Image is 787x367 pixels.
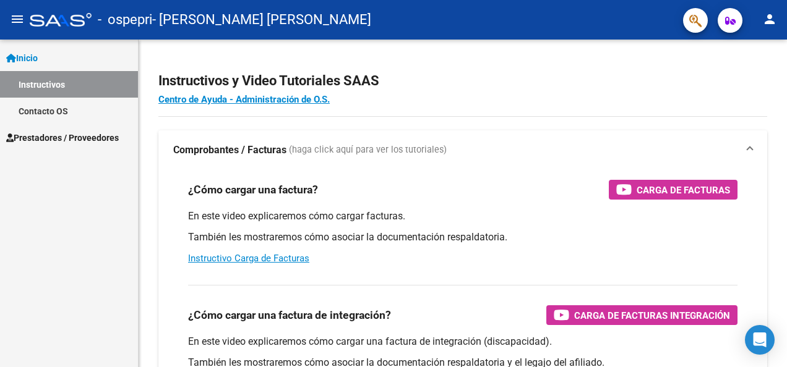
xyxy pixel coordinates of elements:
[158,69,767,93] h2: Instructivos y Video Tutoriales SAAS
[188,230,738,244] p: También les mostraremos cómo asociar la documentación respaldatoria.
[188,306,391,324] h3: ¿Cómo cargar una factura de integración?
[98,6,152,33] span: - ospepri
[289,143,447,157] span: (haga click aquí para ver los tutoriales)
[745,325,775,355] div: Open Intercom Messenger
[574,308,730,323] span: Carga de Facturas Integración
[152,6,371,33] span: - [PERSON_NAME] [PERSON_NAME]
[546,305,738,325] button: Carga de Facturas Integración
[10,12,25,27] mat-icon: menu
[188,209,738,223] p: En este video explicaremos cómo cargar facturas.
[188,181,318,198] h3: ¿Cómo cargar una factura?
[158,94,330,105] a: Centro de Ayuda - Administración de O.S.
[762,12,777,27] mat-icon: person
[188,253,309,264] a: Instructivo Carga de Facturas
[173,143,286,157] strong: Comprobantes / Facturas
[6,131,119,145] span: Prestadores / Proveedores
[637,182,730,198] span: Carga de Facturas
[6,51,38,65] span: Inicio
[609,180,738,200] button: Carga de Facturas
[158,130,767,170] mat-expansion-panel-header: Comprobantes / Facturas (haga click aquí para ver los tutoriales)
[188,335,738,348] p: En este video explicaremos cómo cargar una factura de integración (discapacidad).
